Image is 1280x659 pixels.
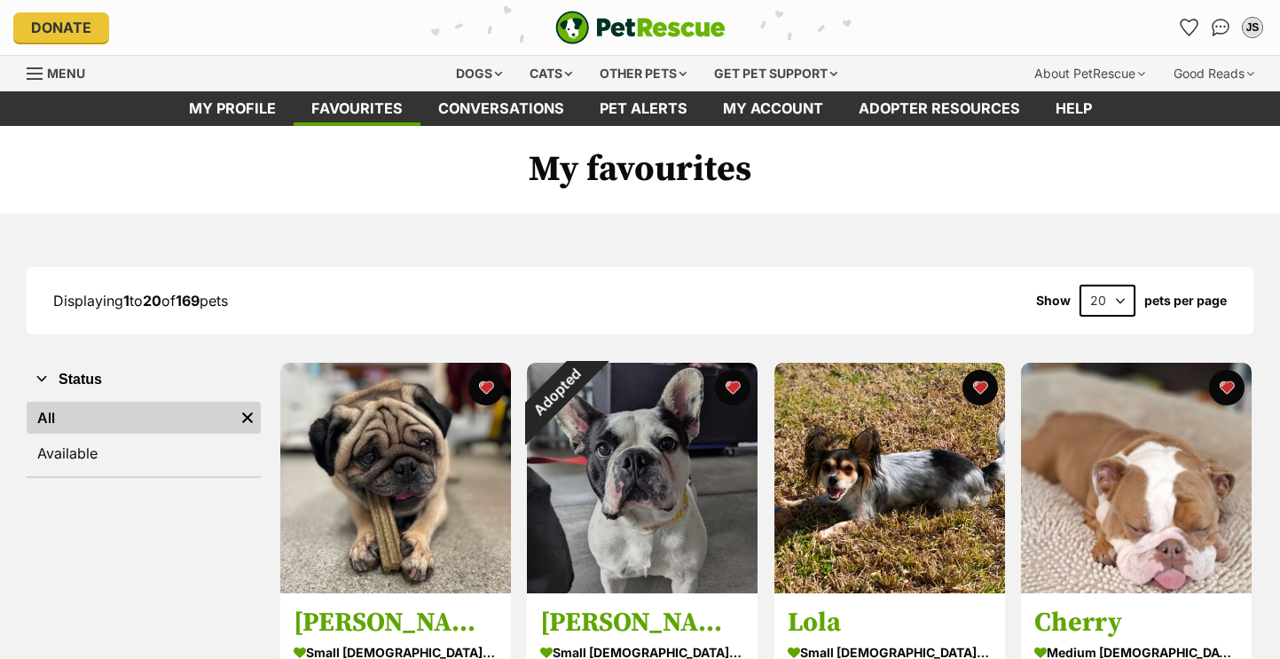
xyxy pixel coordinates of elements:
strong: 169 [176,292,200,310]
a: Favourites [1174,13,1203,42]
div: Cats [517,56,585,91]
img: Sir Slug [280,363,511,593]
a: Pet alerts [582,91,705,126]
a: Favourites [294,91,420,126]
a: My profile [171,91,294,126]
a: PetRescue [555,11,726,44]
ul: Account quick links [1174,13,1267,42]
div: Get pet support [702,56,850,91]
button: favourite [1209,370,1245,405]
h3: Cherry [1034,606,1238,639]
a: conversations [420,91,582,126]
h3: Lola [788,606,992,639]
strong: 20 [143,292,161,310]
button: My account [1238,13,1267,42]
button: favourite [467,370,503,405]
a: Help [1038,91,1110,126]
button: favourite [962,370,997,405]
div: Adopted [504,340,609,445]
a: Adopted [527,579,758,597]
div: Dogs [444,56,514,91]
a: Remove filter [234,402,261,434]
a: Available [27,437,261,469]
div: Good Reads [1161,56,1267,91]
a: Menu [27,56,98,88]
button: favourite [715,370,750,405]
img: Cherry [1021,363,1252,593]
img: logo-e224e6f780fb5917bec1dbf3a21bbac754714ae5b6737aabdf751b685950b380.svg [555,11,726,44]
a: My account [705,91,841,126]
button: Status [27,368,261,391]
div: About PetRescue [1022,56,1158,91]
h3: [PERSON_NAME] [540,606,744,639]
h3: [PERSON_NAME] [294,606,498,639]
img: Lollie [527,363,758,593]
img: Lola [774,363,1005,593]
strong: 1 [123,292,130,310]
label: pets per page [1144,294,1227,308]
a: Donate [13,12,109,43]
img: chat-41dd97257d64d25036548639549fe6c8038ab92f7586957e7f3b1b290dea8141.svg [1212,19,1230,36]
span: Show [1036,294,1071,308]
div: Status [27,398,261,476]
a: Adopter resources [841,91,1038,126]
span: Menu [47,66,85,81]
span: Displaying to of pets [53,292,228,310]
a: Conversations [1206,13,1235,42]
div: JS [1244,19,1261,36]
a: All [27,402,234,434]
div: Other pets [587,56,699,91]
